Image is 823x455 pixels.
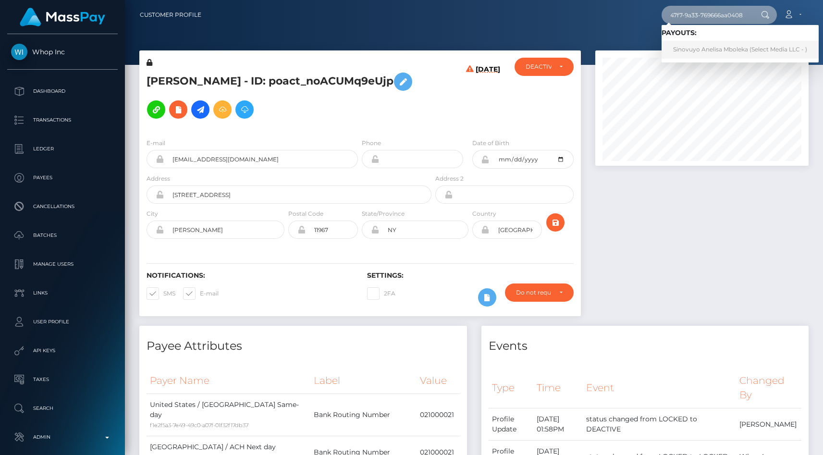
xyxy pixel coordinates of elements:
td: status changed from LOCKED to DEACTIVE [583,408,736,441]
label: E-mail [183,287,219,300]
p: Search [11,401,114,416]
a: Sinovuyo Anelisa Mboleka (Select Media LLC - ) [662,41,819,59]
a: Taxes [7,368,118,392]
th: Label [310,368,417,394]
a: Payees [7,166,118,190]
h6: Settings: [367,271,573,280]
a: Manage Users [7,252,118,276]
p: Cancellations [11,199,114,214]
th: Time [533,368,583,408]
a: Admin [7,425,118,449]
label: Date of Birth [472,139,509,148]
th: Payer Name [147,368,310,394]
label: Country [472,209,496,218]
div: Do not require [516,289,551,296]
p: API Keys [11,344,114,358]
a: User Profile [7,310,118,334]
button: Do not require [505,283,573,302]
label: State/Province [362,209,405,218]
p: Admin [11,430,114,444]
h6: [DATE] [476,65,500,127]
label: 2FA [367,287,395,300]
label: Phone [362,139,381,148]
td: Profile Update [489,408,534,441]
h5: [PERSON_NAME] - ID: poact_noACUMq9eUjp [147,68,426,123]
td: United States / [GEOGRAPHIC_DATA] Same-day [147,394,310,436]
label: City [147,209,158,218]
a: Initiate Payout [191,100,209,119]
a: Cancellations [7,195,118,219]
th: Value [417,368,459,394]
input: Search... [662,6,752,24]
p: User Profile [11,315,114,329]
label: SMS [147,287,175,300]
th: Type [489,368,534,408]
label: Postal Code [288,209,323,218]
a: Search [7,396,118,420]
a: Customer Profile [140,5,201,25]
td: 021000021 [417,394,459,436]
button: DEACTIVE [515,58,574,76]
p: Links [11,286,114,300]
th: Event [583,368,736,408]
td: [DATE] 01:58PM [533,408,583,441]
img: MassPay Logo [20,8,105,26]
a: Transactions [7,108,118,132]
th: Changed By [736,368,801,408]
h6: Payouts: [662,29,819,37]
p: Transactions [11,113,114,127]
a: Batches [7,223,118,247]
span: Whop Inc [7,48,118,56]
label: E-mail [147,139,165,148]
p: Batches [11,228,114,243]
h4: Events [489,338,802,355]
a: API Keys [7,339,118,363]
td: Bank Routing Number [310,394,417,436]
p: Taxes [11,372,114,387]
p: Ledger [11,142,114,156]
label: Address [147,174,170,183]
div: DEACTIVE [526,63,552,71]
p: Manage Users [11,257,114,271]
small: f1e2f5a3-7e49-49c0-a07f-01f32f17db37 [150,422,248,429]
img: Whop Inc [11,44,27,60]
a: Ledger [7,137,118,161]
td: [PERSON_NAME] [736,408,801,441]
h4: Payee Attributes [147,338,460,355]
h6: Notifications: [147,271,353,280]
a: Dashboard [7,79,118,103]
label: Address 2 [435,174,464,183]
p: Dashboard [11,84,114,98]
p: Payees [11,171,114,185]
a: Links [7,281,118,305]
